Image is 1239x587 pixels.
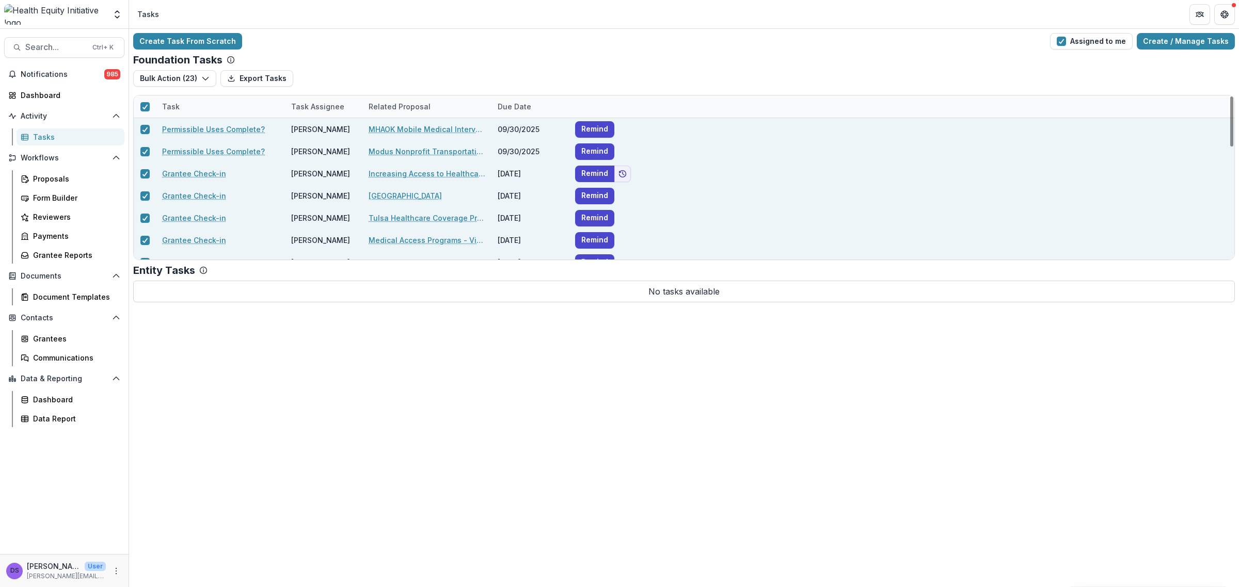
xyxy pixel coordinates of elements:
[4,66,124,83] button: Notifications985
[17,288,124,305] a: Document Templates
[10,567,19,574] div: Dr. Ana Smith
[291,257,350,268] div: [PERSON_NAME]
[4,108,124,124] button: Open Activity
[369,124,485,135] a: MHAOK Mobile Medical Intervention Team (MMIT)
[27,561,81,572] p: [PERSON_NAME]
[21,154,108,162] span: Workflows
[220,70,293,87] button: Export Tasks
[162,235,226,246] a: Grantee Check-in
[4,370,124,387] button: Open Data & Reporting
[156,95,285,118] div: Task
[33,211,116,222] div: Reviewers
[33,250,116,260] div: Grantee Reports
[491,207,569,229] div: [DATE]
[491,162,569,185] div: [DATE]
[4,87,124,104] a: Dashboard
[17,349,124,366] a: Communications
[291,235,350,246] div: [PERSON_NAME]
[33,333,116,344] div: Grantees
[133,281,1235,302] p: No tasks available
[21,272,108,281] span: Documents
[21,90,116,101] div: Dashboard
[1189,4,1210,25] button: Partners
[491,95,569,118] div: Due Date
[491,140,569,162] div: 09/30/2025
[137,9,159,20] div: Tasks
[27,572,106,581] p: [PERSON_NAME][EMAIL_ADDRESS][PERSON_NAME][DATE][DOMAIN_NAME]
[33,394,116,405] div: Dashboard
[369,168,485,179] a: Increasing Access to Healthcare for the Uninsured
[491,229,569,251] div: [DATE]
[21,112,108,121] span: Activity
[285,101,351,112] div: Task Assignee
[33,231,116,241] div: Payments
[133,264,195,276] p: Entity Tasks
[614,166,631,182] button: Add to friends
[133,70,216,87] button: Bulk Action (23)
[291,190,350,201] div: [PERSON_NAME]
[575,210,614,226] button: Remind
[369,190,442,201] a: [GEOGRAPHIC_DATA]
[369,257,485,268] a: Cura for the World Medical Clinic Nurse and Provider
[575,254,614,271] button: Remind
[110,4,124,25] button: Open entity switcher
[4,37,124,58] button: Search...
[17,410,124,427] a: Data Report
[575,121,614,138] button: Remind
[33,132,116,142] div: Tasks
[4,4,106,25] img: Health Equity Initiative logo
[575,166,614,182] button: Remind
[17,170,124,187] a: Proposals
[162,190,226,201] a: Grantee Check-in
[25,42,86,52] span: Search...
[133,33,242,50] a: Create Task From Scratch
[17,391,124,408] a: Dashboard
[133,54,223,66] p: Foundation Tasks
[1214,4,1235,25] button: Get Help
[162,168,226,179] a: Grantee Check-in
[362,95,491,118] div: Related Proposal
[291,168,350,179] div: [PERSON_NAME]
[162,146,265,157] a: Permissible Uses Complete?
[21,70,104,79] span: Notifications
[4,150,124,166] button: Open Workflows
[17,330,124,347] a: Grantees
[4,309,124,326] button: Open Contacts
[162,213,226,223] a: Grantee Check-in
[133,7,163,22] nav: breadcrumb
[33,413,116,424] div: Data Report
[85,562,106,571] p: User
[491,185,569,207] div: [DATE]
[104,69,120,79] span: 985
[90,42,116,53] div: Ctrl + K
[285,95,362,118] div: Task Assignee
[17,208,124,225] a: Reviewers
[17,247,124,264] a: Grantee Reports
[17,227,124,244] a: Payments
[291,146,350,157] div: [PERSON_NAME]
[575,232,614,249] button: Remind
[1137,33,1235,50] a: Create / Manage Tasks
[21,374,108,383] span: Data & Reporting
[369,235,485,246] a: Medical Access Programs - Virtual Vouchers
[491,251,569,273] div: [DATE]
[369,213,485,223] a: Tulsa Healthcare Coverage Program (THCP)
[33,173,116,184] div: Proposals
[162,124,265,135] a: Permissible Uses Complete?
[575,143,614,160] button: Remind
[369,146,485,157] a: Modus Nonprofit Transportation Solutions
[575,188,614,204] button: Remind
[110,565,122,577] button: More
[156,101,186,112] div: Task
[17,189,124,206] a: Form Builder
[291,124,350,135] div: [PERSON_NAME]
[491,101,537,112] div: Due Date
[33,352,116,363] div: Communications
[33,192,116,203] div: Form Builder
[17,128,124,145] a: Tasks
[21,314,108,322] span: Contacts
[1050,33,1133,50] button: Assigned to me
[291,213,350,223] div: [PERSON_NAME]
